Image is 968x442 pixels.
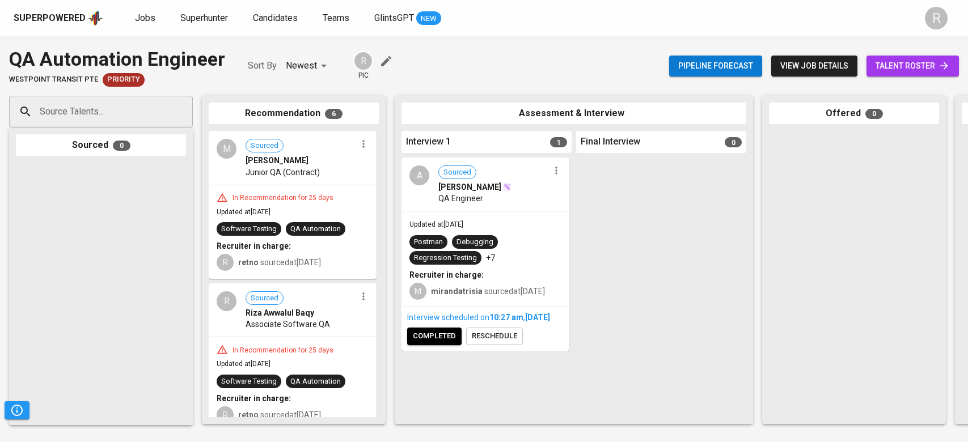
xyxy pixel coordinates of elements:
[217,406,234,423] div: R
[401,158,569,351] div: ASourced[PERSON_NAME]QA EngineerUpdated at[DATE]PostmanDebuggingRegression Testing+7Recruiter in ...
[678,59,753,73] span: Pipeline forecast
[550,137,567,147] span: 1
[217,360,270,368] span: Updated at [DATE]
[217,208,270,216] span: Updated at [DATE]
[581,135,640,148] span: Final Interview
[409,165,429,185] div: A
[135,12,155,23] span: Jobs
[217,291,236,311] div: R
[9,45,225,73] div: QA Automation Engineer
[416,13,441,24] span: NEW
[14,10,103,27] a: Superpoweredapp logo
[406,135,451,148] span: Interview 1
[414,237,443,248] div: Postman
[180,11,230,25] a: Superhunter
[221,376,277,387] div: Software Testing
[409,283,426,300] div: M
[466,328,523,345] button: reschedule
[780,59,848,73] span: view job details
[353,51,373,80] div: pic
[409,270,484,279] b: Recruiter in charge:
[228,346,338,355] div: In Recommendation for 25 days
[209,131,377,279] div: MSourced[PERSON_NAME]Junior QA (Contract)In Recommendation for 25 daysUpdated at[DATE]Software Te...
[103,73,145,87] div: New Job received from Demand Team
[325,109,343,119] span: 6
[407,328,462,345] button: completed
[135,11,158,25] a: Jobs
[113,141,130,151] span: 0
[525,313,550,322] span: [DATE]
[866,56,959,76] a: talent roster
[228,193,338,203] div: In Recommendation for 25 days
[489,313,523,322] span: 10:27 AM
[456,237,493,248] div: Debugging
[217,139,236,159] div: M
[209,103,379,125] div: Recommendation
[246,141,283,151] span: Sourced
[472,330,517,343] span: reschedule
[769,103,939,125] div: Offered
[246,155,308,166] span: [PERSON_NAME]
[14,12,86,25] div: Superpowered
[9,74,98,85] span: Westpoint Transit Pte
[865,109,883,119] span: 0
[414,253,477,263] div: Regression Testing
[5,401,29,419] button: Pipeline Triggers
[353,51,373,71] div: R
[286,56,331,76] div: Newest
[431,287,483,296] b: mirandatrisia
[409,220,463,228] span: Updated at [DATE]
[431,287,545,296] span: sourced at [DATE]
[438,193,483,204] span: QA Engineer
[486,252,495,263] p: +7
[669,56,762,76] button: Pipeline forecast
[771,56,857,76] button: view job details
[253,12,298,23] span: Candidates
[374,11,441,25] a: GlintsGPT NEW
[248,59,277,73] p: Sort By
[253,11,300,25] a: Candidates
[246,318,330,330] span: Associate Software QA
[286,59,317,73] p: Newest
[876,59,950,73] span: talent roster
[323,12,349,23] span: Teams
[925,7,948,29] div: R
[16,134,186,156] div: Sourced
[439,167,476,178] span: Sourced
[246,167,320,178] span: Junior QA (Contract)
[438,181,501,193] span: [PERSON_NAME]
[217,394,291,403] b: Recruiter in charge:
[238,410,321,419] span: sourced at [DATE]
[180,12,228,23] span: Superhunter
[103,74,145,85] span: Priority
[209,283,377,431] div: RSourcedRiza Awwalul BaqyAssociate Software QAIn Recommendation for 25 daysUpdated at[DATE]Softwa...
[238,258,259,267] b: retno
[413,330,456,343] span: completed
[217,241,291,250] b: Recruiter in charge:
[401,103,746,125] div: Assessment & Interview
[374,12,414,23] span: GlintsGPT
[187,110,189,113] button: Open
[290,224,341,235] div: QA Automation
[217,254,234,271] div: R
[221,224,277,235] div: Software Testing
[725,137,742,147] span: 0
[502,182,512,192] img: magic_wand.svg
[238,410,259,419] b: retno
[290,376,341,387] div: QA Automation
[246,293,283,304] span: Sourced
[238,258,321,267] span: sourced at [DATE]
[88,10,103,27] img: app logo
[323,11,352,25] a: Teams
[246,307,314,318] span: Riza Awwalul Baqy
[407,312,564,323] div: Interview scheduled on ,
